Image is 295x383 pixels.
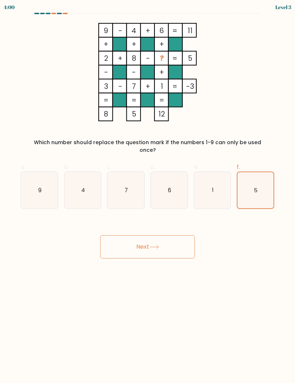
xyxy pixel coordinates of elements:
[21,163,25,171] span: a.
[107,163,112,171] span: c.
[131,26,136,36] tspan: 4
[194,163,198,171] span: e.
[81,186,85,194] text: 4
[100,235,195,258] button: Next
[160,54,164,63] tspan: ?
[212,186,213,194] text: 1
[145,26,150,36] tspan: +
[104,54,108,63] tspan: 2
[132,109,136,119] tspan: 5
[159,67,164,77] tspan: +
[25,139,270,154] div: Which number should replace the question mark if the numbers 1-9 can only be used once?
[131,39,137,49] tspan: +
[150,163,155,171] span: d.
[103,39,109,49] tspan: +
[4,3,15,11] div: 4:00
[188,54,192,63] tspan: 5
[188,26,193,36] tspan: 11
[132,82,136,91] tspan: 7
[146,54,150,63] tspan: -
[254,186,258,194] text: 5
[104,82,108,91] tspan: 3
[118,82,122,91] tspan: -
[160,26,164,36] tspan: 6
[103,95,109,105] tspan: =
[172,54,177,63] tspan: =
[145,82,150,91] tspan: +
[125,186,128,194] text: 7
[158,109,165,119] tspan: 12
[186,82,194,91] tspan: -3
[104,67,108,77] tspan: -
[168,186,171,194] text: 6
[172,82,177,91] tspan: =
[159,39,164,49] tspan: +
[161,82,163,91] tspan: 1
[275,3,291,11] div: Level 3
[132,67,136,77] tspan: -
[104,26,108,36] tspan: 9
[118,26,122,36] tspan: -
[118,54,123,63] tspan: +
[237,163,240,171] span: f.
[159,95,164,105] tspan: =
[172,26,177,36] tspan: =
[104,109,108,119] tspan: 8
[64,163,69,171] span: b.
[38,186,42,194] text: 9
[132,54,136,63] tspan: 8
[131,95,137,105] tspan: =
